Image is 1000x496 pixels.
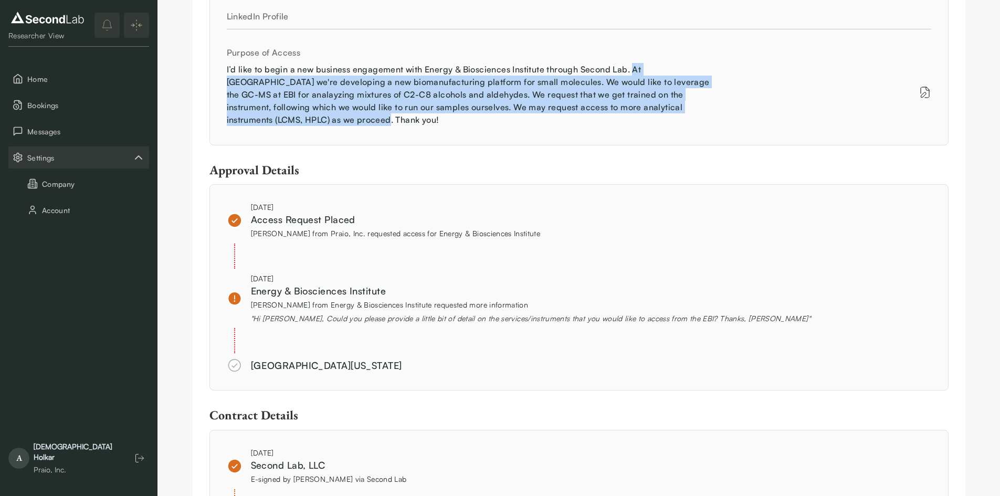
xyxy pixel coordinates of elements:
button: Home [8,68,149,90]
button: Log out [130,449,149,468]
div: LinkedIn Profile [227,10,931,23]
div: I’d like to begin a new business engagement with Energy & Biosciences Institute through Second La... [227,63,720,126]
span: [PERSON_NAME] from Praio, Inc. requested access for Energy & Biosciences Institute [251,229,541,238]
div: Purpose of Access [227,46,931,59]
span: Messages [27,126,145,137]
img: approved [227,357,243,373]
span: E-signed by [PERSON_NAME] via Second Lab [251,474,407,483]
img: approved [227,213,243,228]
img: approved [227,291,243,307]
button: Company [8,173,149,195]
div: Contract Details [209,407,949,423]
div: Access Request Placed [251,213,541,227]
div: [DEMOGRAPHIC_DATA] Holkar [34,441,120,462]
img: pending_lab_more_info [227,458,243,474]
div: [DATE] [251,273,810,284]
span: [PERSON_NAME] from Energy & Biosciences Institute requested more information [251,300,529,309]
div: [DATE] [251,202,541,213]
div: [GEOGRAPHIC_DATA][US_STATE] [251,358,402,373]
div: Second Lab, LLC [251,458,407,472]
button: Expand/Collapse sidebar [124,13,149,38]
div: [DATE] [251,447,407,458]
div: Energy & Biosciences Institute [251,284,810,298]
div: Approval Details [209,162,949,178]
span: Bookings [27,100,145,111]
div: Settings sub items [8,146,149,168]
div: Praio, Inc. [34,465,120,475]
button: Messages [8,120,149,142]
button: Account [8,199,149,221]
span: Home [27,73,145,85]
button: notifications [94,13,120,38]
button: Settings [8,146,149,168]
span: Settings [27,152,132,163]
div: Researcher View [8,30,87,41]
div: " Hi [PERSON_NAME], Could you please provide a little bit of detail on the services/instruments t... [251,313,810,324]
button: Bookings [8,94,149,116]
img: logo [8,9,87,26]
span: A [8,448,29,469]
